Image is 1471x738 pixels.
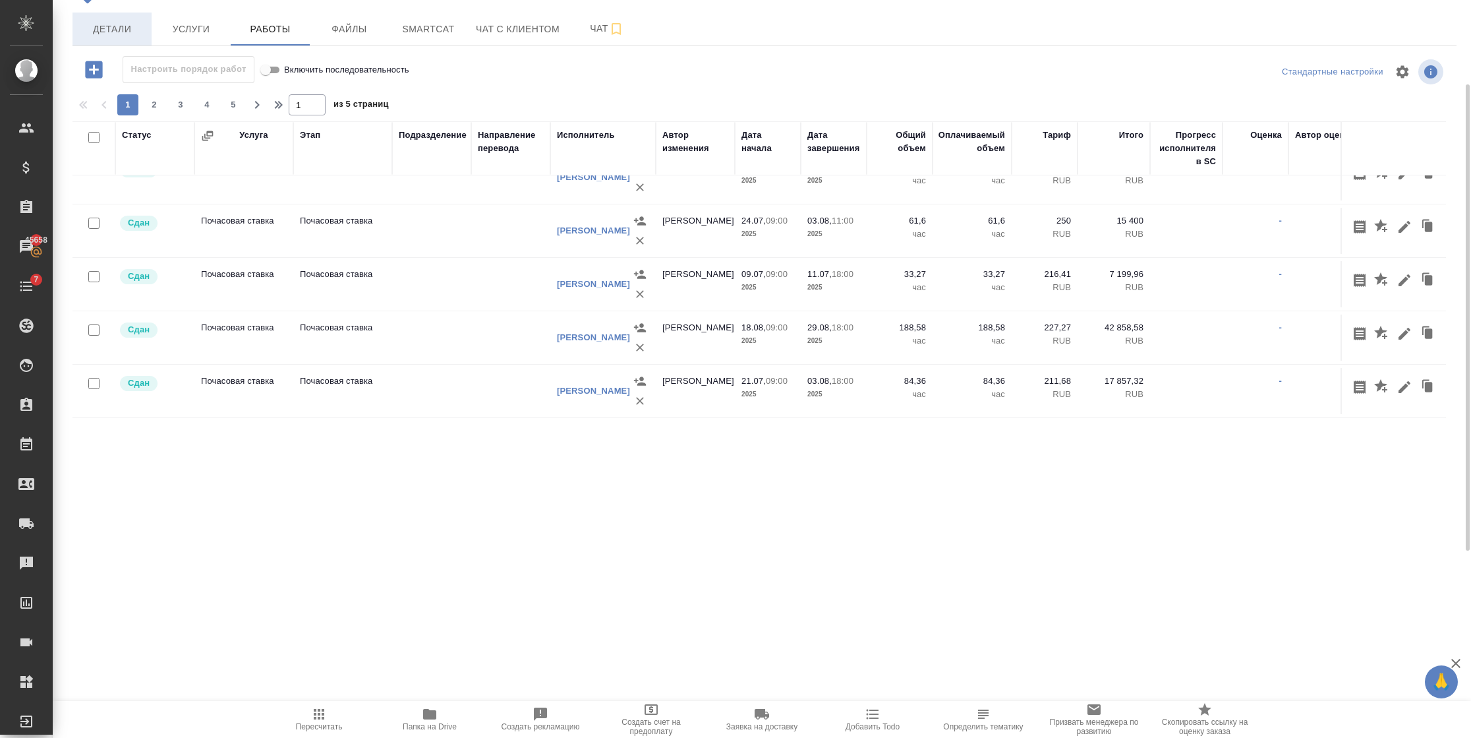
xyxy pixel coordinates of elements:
[832,376,853,386] p: 18:00
[1018,388,1071,401] p: RUB
[1279,62,1387,82] div: split button
[397,21,460,38] span: Smartcat
[807,228,860,241] p: 2025
[1119,129,1143,142] div: Итого
[656,208,735,254] td: [PERSON_NAME]
[741,269,766,279] p: 09.07,
[476,21,560,38] span: Чат с клиентом
[300,214,386,228] p: Почасовая ставка
[939,281,1005,294] p: час
[128,377,150,390] p: Сдан
[194,154,293,200] td: Почасовая ставка
[832,323,853,332] p: 18:00
[1371,214,1393,239] button: Добавить оценку
[938,129,1005,155] div: Оплачиваемый объем
[939,228,1005,241] p: час
[300,321,386,334] p: Почасовая ставка
[656,154,735,200] td: [PERSON_NAME]
[939,388,1005,401] p: час
[630,177,650,197] button: Удалить
[399,129,467,142] div: Подразделение
[766,323,788,332] p: 09:00
[1084,388,1143,401] p: RUB
[1295,129,1354,142] div: Автор оценки
[1393,214,1416,239] button: Редактировать
[1348,268,1371,293] button: Скопировать мини-бриф
[1348,214,1371,239] button: Скопировать мини-бриф
[1416,321,1441,346] button: Клонировать
[1018,174,1071,187] p: RUB
[1084,214,1143,228] p: 15 400
[128,216,150,230] p: Сдан
[1018,281,1071,294] p: RUB
[17,233,55,247] span: 45658
[1084,268,1143,281] p: 7 199,96
[119,214,188,232] div: Менеджер проверил работу исполнителя, передает ее на следующий этап
[144,94,165,115] button: 2
[873,375,926,388] p: 84,36
[1018,228,1071,241] p: RUB
[939,334,1005,348] p: час
[656,315,735,361] td: [PERSON_NAME]
[741,216,766,226] p: 24.07,
[807,376,832,386] p: 03.08,
[873,228,926,241] p: час
[1018,375,1071,388] p: 211,68
[630,338,650,357] button: Удалить
[119,268,188,286] div: Менеджер проверил работу исполнителя, передает ее на следующий этап
[170,98,191,111] span: 3
[1018,334,1071,348] p: RUB
[656,261,735,307] td: [PERSON_NAME]
[807,281,860,294] p: 2025
[832,216,853,226] p: 11:00
[478,129,544,155] div: Направление перевода
[557,386,630,396] a: [PERSON_NAME]
[1441,321,1463,346] button: Удалить
[575,20,639,37] span: Чат
[807,334,860,348] p: 2025
[318,21,381,38] span: Файлы
[939,268,1005,281] p: 33,27
[1084,174,1143,187] p: RUB
[741,228,794,241] p: 2025
[239,129,268,142] div: Услуга
[80,21,144,38] span: Детали
[807,129,860,155] div: Дата завершения
[873,268,926,281] p: 33,27
[128,323,150,336] p: Сдан
[1084,228,1143,241] p: RUB
[1084,375,1143,388] p: 17 857,32
[741,174,794,187] p: 2025
[1371,321,1393,346] button: Добавить оценку
[1018,321,1071,334] p: 227,27
[630,231,650,251] button: Удалить
[630,318,650,338] button: Назначить
[873,321,926,334] p: 188,58
[1425,665,1458,698] button: 🙏
[119,321,188,339] div: Менеджер проверил работу исполнителя, передает ее на следующий этап
[223,94,244,115] button: 5
[194,368,293,414] td: Почасовая ставка
[159,21,223,38] span: Услуги
[557,279,630,289] a: [PERSON_NAME]
[557,172,630,182] a: [PERSON_NAME]
[194,208,293,254] td: Почасовая ставка
[144,98,165,111] span: 2
[766,376,788,386] p: 09:00
[1279,323,1282,332] a: -
[630,284,650,304] button: Удалить
[630,211,650,231] button: Назначить
[1279,269,1282,279] a: -
[223,98,244,111] span: 5
[873,174,926,187] p: час
[939,375,1005,388] p: 84,36
[766,269,788,279] p: 09:00
[1371,268,1393,293] button: Добавить оценку
[741,323,766,332] p: 18.08,
[557,129,615,142] div: Исполнитель
[1441,268,1463,293] button: Удалить
[1387,56,1418,88] span: Настроить таблицу
[873,214,926,228] p: 61,6
[1018,268,1071,281] p: 216,41
[1393,321,1416,346] button: Редактировать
